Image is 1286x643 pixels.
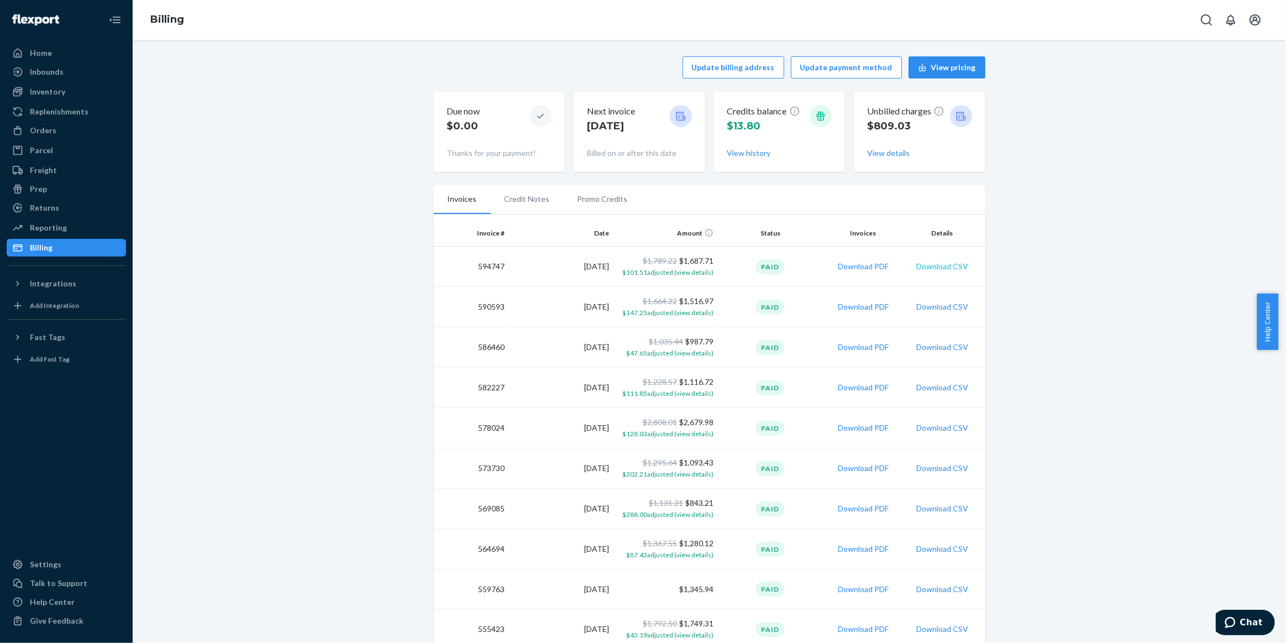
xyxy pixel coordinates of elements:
a: Settings [7,556,126,573]
th: Details [904,220,985,247]
p: $809.03 [867,119,944,133]
span: $1,789.22 [643,256,677,265]
div: Home [30,48,52,59]
div: Returns [30,202,59,213]
div: Fast Tags [30,332,65,343]
div: Inventory [30,86,65,97]
span: Help Center [1257,294,1278,350]
td: $1,280.12 [613,529,718,569]
button: $87.43adjusted (view details) [626,549,713,560]
button: Download PDF [838,301,889,312]
button: Download PDF [838,584,889,595]
span: $47.65 adjusted (view details) [626,349,713,357]
div: Parcel [30,145,53,156]
div: Paid [756,421,784,436]
th: Date [509,220,613,247]
button: Download PDF [838,422,889,433]
button: $288.00adjusted (view details) [622,509,713,520]
div: Settings [30,559,61,570]
div: Orders [30,125,56,136]
a: Replenishments [7,103,126,121]
th: Status [718,220,822,247]
td: 594747 [434,247,510,287]
th: Invoices [822,220,904,247]
button: Download PDF [838,261,889,272]
span: $1,367.55 [643,539,677,548]
span: $1,792.50 [643,619,677,628]
td: 569085 [434,489,510,529]
a: Inbounds [7,63,126,81]
span: $111.85 adjusted (view details) [622,389,713,398]
div: Reporting [30,222,67,233]
p: Credits balance [727,105,800,118]
div: Paid [756,461,784,476]
a: Inventory [7,83,126,101]
button: Integrations [7,275,126,292]
p: $0.00 [447,119,480,133]
button: $47.65adjusted (view details) [626,347,713,358]
div: Paid [756,622,784,637]
th: Amount [613,220,718,247]
span: $147.25 adjusted (view details) [622,309,713,317]
span: $1,131.21 [649,498,683,508]
button: Download PDF [838,503,889,514]
button: $147.25adjusted (view details) [622,307,713,318]
a: Reporting [7,219,126,237]
div: Help Center [30,597,75,608]
img: Flexport logo [12,14,59,25]
td: [DATE] [509,287,613,327]
td: [DATE] [509,327,613,368]
td: 582227 [434,368,510,408]
span: $1,664.22 [643,296,677,306]
p: [DATE] [587,119,635,133]
div: Add Integration [30,301,79,310]
button: View details [867,148,910,159]
span: $2,808.01 [643,417,677,427]
div: Paid [756,259,784,274]
button: View history [727,148,771,159]
td: $1,345.94 [613,569,718,609]
td: [DATE] [509,368,613,408]
span: $1,295.64 [643,458,677,467]
span: $202.21 adjusted (view details) [622,470,713,478]
button: $202.21adjusted (view details) [622,468,713,479]
iframe: Opens a widget where you can chat to one of our agents [1216,610,1275,637]
button: Talk to Support [7,574,126,592]
button: Download CSV [916,463,968,474]
button: Download CSV [916,261,968,272]
th: Invoice # [434,220,510,247]
button: $111.85adjusted (view details) [622,388,713,399]
td: [DATE] [509,569,613,609]
td: [DATE] [509,529,613,569]
span: $87.43 adjusted (view details) [626,551,713,559]
p: Next invoice [587,105,635,118]
a: Home [7,44,126,62]
a: Freight [7,161,126,179]
p: Thanks for your payment! [447,148,552,159]
li: Invoices [434,185,491,214]
div: Inbounds [30,66,64,77]
span: $101.51 adjusted (view details) [622,268,713,276]
button: Open Search Box [1195,9,1217,31]
a: Orders [7,122,126,139]
div: Paid [756,542,784,557]
td: $1,093.43 [613,448,718,489]
div: Talk to Support [30,578,87,589]
button: Download CSV [916,584,968,595]
div: Paid [756,300,784,315]
a: Add Integration [7,297,126,315]
td: $987.79 [613,327,718,368]
td: 578024 [434,408,510,448]
button: Download CSV [916,503,968,514]
button: View pricing [909,56,985,79]
div: Paid [756,340,784,355]
td: 586460 [434,327,510,368]
span: $13.80 [727,120,761,132]
li: Promo Credits [564,185,642,213]
button: Download CSV [916,382,968,393]
td: [DATE] [509,247,613,287]
a: Returns [7,199,126,217]
a: Parcel [7,142,126,159]
button: $43.19adjusted (view details) [626,629,713,640]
